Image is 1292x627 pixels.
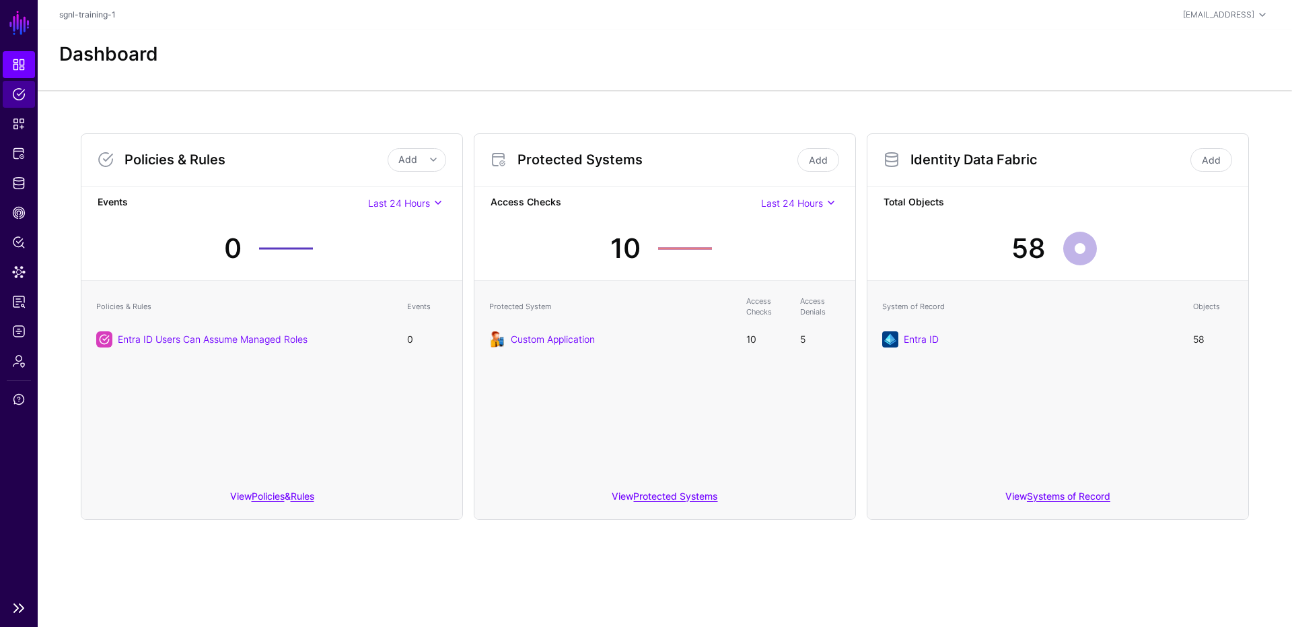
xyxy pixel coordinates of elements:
th: System of Record [875,289,1186,325]
h3: Protected Systems [517,152,795,168]
span: Identity Data Fabric [12,176,26,190]
div: View [867,481,1248,519]
a: Entra ID Users Can Assume Managed Roles [118,333,308,345]
div: [EMAIL_ADDRESS] [1183,9,1254,21]
span: Add [398,154,417,165]
div: 10 [610,228,641,269]
div: 58 [1011,228,1046,269]
a: Identity Data Fabric [3,170,35,197]
th: Access Denials [793,289,847,325]
strong: Events [98,195,368,211]
a: Policies [252,490,285,502]
strong: Total Objects [884,195,1232,211]
span: Reports [12,295,26,308]
h3: Policies & Rules [124,152,388,168]
a: Systems of Record [1027,490,1110,502]
span: CAEP Hub [12,206,26,220]
a: Custom Application [511,333,595,345]
h2: Dashboard [59,43,158,66]
a: SGNL [8,8,31,38]
div: 0 [224,228,242,269]
th: Access Checks [740,289,793,325]
th: Objects [1186,289,1240,325]
span: Policy Lens [12,236,26,249]
a: Policies [3,81,35,108]
span: Protected Systems [12,147,26,160]
td: 10 [740,325,793,354]
span: Policies [12,88,26,101]
div: View & [81,481,462,519]
strong: Access Checks [491,195,761,211]
a: Data Lens [3,259,35,286]
span: Admin [12,354,26,368]
a: Logs [3,318,35,345]
a: CAEP Hub [3,199,35,226]
a: Add [797,148,839,172]
a: Protected Systems [633,490,717,502]
span: Data Lens [12,265,26,279]
span: Logs [12,325,26,338]
span: Snippets [12,117,26,131]
img: svg+xml;base64,PHN2ZyB3aWR0aD0iOTgiIGhlaWdodD0iMTIyIiB2aWV3Qm94PSIwIDAgOTggMTIyIiBmaWxsPSJub25lIi... [489,331,505,348]
div: View [474,481,855,519]
img: svg+xml;base64,PHN2ZyB3aWR0aD0iNjQiIGhlaWdodD0iNjQiIHZpZXdCb3g9IjAgMCA2NCA2NCIgZmlsbD0ibm9uZSIgeG... [882,331,898,348]
a: Snippets [3,110,35,137]
span: Last 24 Hours [368,197,430,209]
a: Policy Lens [3,229,35,256]
th: Protected System [482,289,740,325]
a: sgnl-training-1 [59,9,116,20]
td: 58 [1186,325,1240,354]
td: 5 [793,325,847,354]
a: Add [1190,148,1232,172]
a: Admin [3,348,35,374]
th: Policies & Rules [89,289,400,325]
span: Last 24 Hours [761,197,823,209]
th: Events [400,289,454,325]
a: Entra ID [904,333,939,345]
span: Dashboard [12,58,26,71]
a: Reports [3,288,35,315]
a: Rules [291,490,314,502]
a: Dashboard [3,51,35,78]
span: Support [12,393,26,406]
td: 0 [400,325,454,354]
h3: Identity Data Fabric [910,152,1188,168]
a: Protected Systems [3,140,35,167]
